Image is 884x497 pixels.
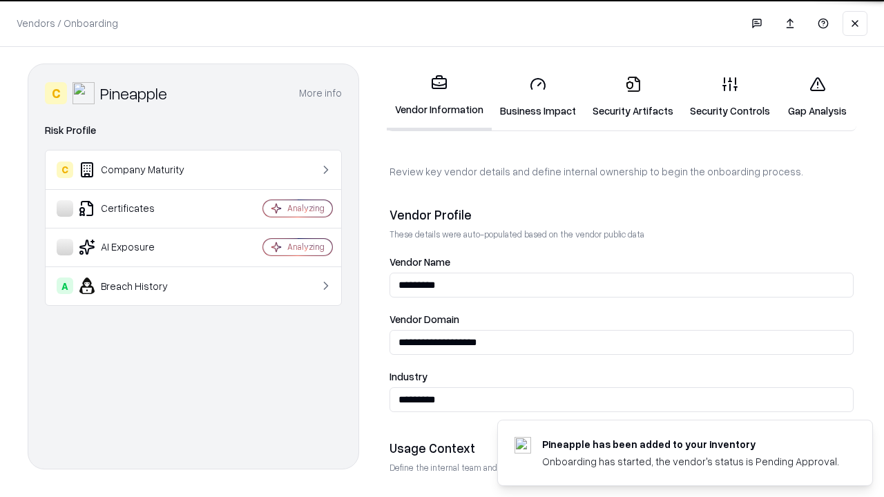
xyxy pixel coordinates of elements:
div: Analyzing [287,241,325,253]
img: Pineapple [73,82,95,104]
div: Pineapple [100,82,167,104]
p: Review key vendor details and define internal ownership to begin the onboarding process. [390,164,854,179]
div: A [57,277,73,294]
div: Breach History [57,277,222,294]
div: Risk Profile [45,122,342,139]
label: Vendor Domain [390,314,854,324]
div: AI Exposure [57,239,222,255]
div: Analyzing [287,202,325,214]
div: C [45,82,67,104]
div: Onboarding has started, the vendor's status is Pending Approval. [542,454,839,469]
a: Gap Analysis [778,65,856,129]
a: Business Impact [492,65,584,129]
p: Define the internal team and reason for using this vendor. This helps assess business relevance a... [390,462,854,474]
p: These details were auto-populated based on the vendor public data [390,228,854,240]
div: Usage Context [390,440,854,456]
div: Company Maturity [57,162,222,178]
label: Vendor Name [390,257,854,267]
p: Vendors / Onboarding [17,16,118,30]
label: Industry [390,371,854,382]
div: Pineapple has been added to your inventory [542,437,839,451]
div: C [57,162,73,178]
a: Vendor Information [387,64,492,130]
a: Security Controls [682,65,778,129]
img: pineappleenergy.com [515,437,531,454]
div: Certificates [57,200,222,217]
button: More info [299,81,342,106]
a: Security Artifacts [584,65,682,129]
div: Vendor Profile [390,206,854,223]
